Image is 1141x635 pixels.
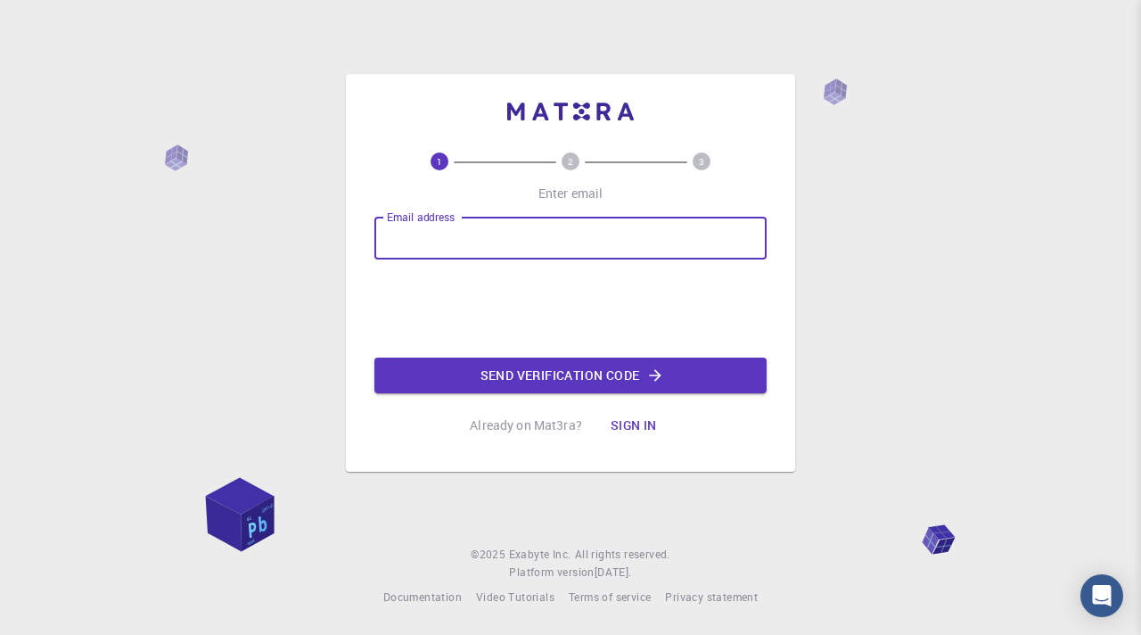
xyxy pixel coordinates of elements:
a: Terms of service [569,589,651,606]
div: Open Intercom Messenger [1080,574,1123,617]
span: Documentation [383,590,462,604]
text: 3 [699,155,704,168]
span: © 2025 [471,546,508,564]
a: Exabyte Inc. [509,546,571,564]
label: Email address [387,210,455,225]
span: Terms of service [569,590,651,604]
a: [DATE]. [595,564,632,581]
a: Documentation [383,589,462,606]
text: 1 [437,155,442,168]
p: Enter email [538,185,603,202]
p: Already on Mat3ra? [470,416,582,434]
span: Platform version [509,564,594,581]
span: All rights reserved. [575,546,670,564]
span: Exabyte Inc. [509,547,571,561]
span: [DATE] . [595,565,632,579]
button: Send verification code [374,358,767,393]
span: Privacy statement [665,590,758,604]
a: Privacy statement [665,589,758,606]
span: Video Tutorials [476,590,554,604]
a: Video Tutorials [476,589,554,606]
text: 2 [568,155,573,168]
button: Sign in [596,408,671,443]
iframe: reCAPTCHA [435,274,706,343]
